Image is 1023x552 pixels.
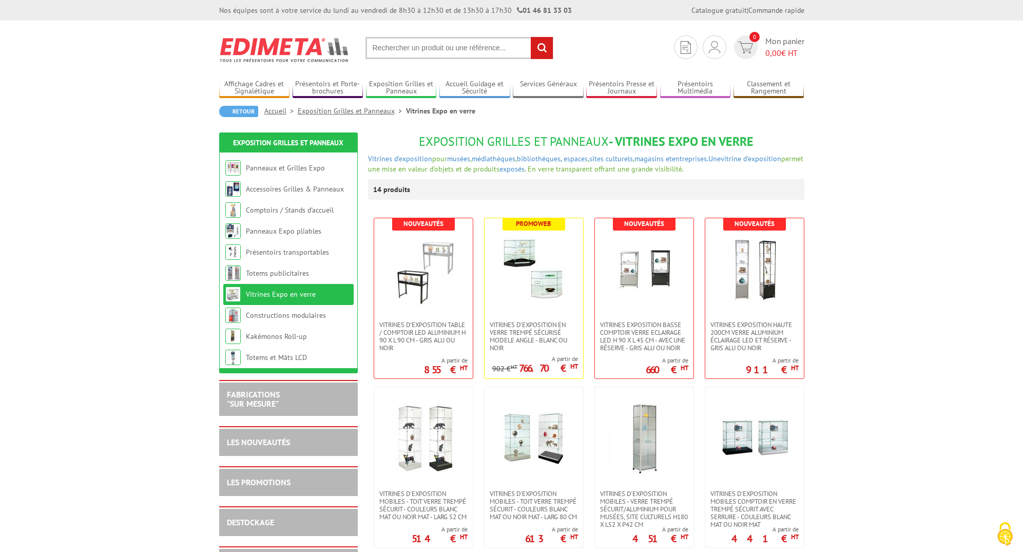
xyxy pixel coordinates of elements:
[586,80,657,97] a: Présentoirs Presse et Journaux
[746,367,799,373] p: 911 €
[472,154,515,163] a: médiathèques
[517,154,561,163] a: bibliothèques
[368,154,432,163] a: Vitrines d'exposition
[791,364,799,372] sup: HT
[412,525,468,534] span: A partir de
[672,154,708,163] a: entreprises.
[246,226,321,236] a: Panneaux Expo pliables
[225,181,241,197] img: Accessoires Grilles & Panneaux
[366,80,437,97] a: Exposition Grilles et Panneaux
[570,532,578,541] sup: HT
[246,163,325,173] a: Panneaux et Grilles Expo
[439,80,510,97] a: Accueil Guidage et Sécurité
[490,490,578,521] span: Vitrines d'exposition mobiles - toit verre trempé sécurit - couleurs blanc mat ou noir mat - larg...
[513,80,584,97] a: Services Généraux
[225,223,241,239] img: Panneaux Expo pliables
[731,536,799,542] p: 441 €
[634,154,672,163] a: magasins et
[691,6,747,15] a: Catalogue gratuit
[225,202,241,218] img: Comptoirs / Stands d'accueil
[608,403,680,474] img: Vitrines d'exposition mobiles - verre trempé sécurit/aluminium pour musées, site culturels H180 X...
[246,184,344,194] a: Accessoires Grilles & Panneaux
[225,350,241,365] img: Totems et Mâts LCD
[511,363,517,370] sup: HT
[589,154,633,163] a: sites culturels
[987,517,1023,552] button: Cookies (fenêtre modale)
[460,532,468,541] sup: HT
[525,525,578,534] span: A partir de
[632,536,688,542] p: 451 €
[298,106,406,116] a: Exposition Grilles et Panneaux
[225,329,241,344] img: Kakémonos Roll-up
[227,437,290,447] a: LES NOUVEAUTÉS
[447,154,470,163] a: musées
[705,490,804,528] a: Vitrines d'exposition mobiles comptoir en verre trempé sécurit avec serrure - couleurs blanc mat ...
[219,5,572,15] div: Nos équipes sont à votre service du lundi au vendredi de 8h30 à 12h30 et de 13h30 à 17h30
[365,37,553,59] input: Rechercher un produit ou une référence...
[765,47,804,59] span: € HT
[374,490,473,521] a: Vitrines d'exposition mobiles - toit verre trempé sécurit - couleurs blanc mat ou noir mat - larg...
[227,389,280,409] a: FABRICATIONS"Sur Mesure"
[246,311,326,320] a: Constructions modulaires
[791,532,799,541] sup: HT
[516,219,551,228] b: Promoweb
[403,219,443,228] b: Nouveautés
[765,48,781,58] span: 0,00
[632,525,688,534] span: A partir de
[246,269,309,278] a: Totems publicitaires
[225,160,241,176] img: Panneaux et Grilles Expo
[485,321,583,352] a: VITRINES D’EXPOSITION EN VERRE TREMPÉ SÉCURISÉ MODELE ANGLE - BLANC OU NOIR
[708,154,721,163] a: Une
[293,80,363,97] a: Présentoirs et Porte-brochures
[225,265,241,281] img: Totems publicitaires
[368,154,803,174] font: permet une mise en valeur d'objets et de produits . En verre transparent offrant une grande visib...
[246,290,316,299] a: Vitrines Expo en verre
[531,37,553,59] input: rechercher
[691,5,804,15] div: |
[246,332,307,341] a: Kakémonos Roll-up
[368,135,804,148] h1: - Vitrines Expo en verre
[264,106,298,116] a: Accueil
[412,536,468,542] p: 514 €
[710,321,799,352] span: VITRINES EXPOSITION HAUTE 200cm VERRE ALUMINIUM ÉCLAIRAGE LED ET RÉSERVE - GRIS ALU OU NOIR
[424,367,468,373] p: 855 €
[681,364,688,372] sup: HT
[570,362,578,371] sup: HT
[246,248,329,257] a: Présentoirs transportables
[374,321,473,352] a: Vitrines d'exposition table / comptoir LED Aluminium H 90 x L 90 cm - Gris Alu ou Noir
[600,490,688,528] span: Vitrines d'exposition mobiles - verre trempé sécurit/aluminium pour musées, site culturels H180 X...
[227,477,291,487] a: LES PROMOTIONS
[646,356,688,365] span: A partir de
[595,321,693,352] a: VITRINES EXPOSITION BASSE COMPTOIR VERRE ECLAIRAGE LED H 90 x L 45 CM - AVEC UNE RÉSERVE - GRIS A...
[219,106,258,117] a: Retour
[379,490,468,521] span: Vitrines d'exposition mobiles - toit verre trempé sécurit - couleurs blanc mat ou noir mat - larg...
[460,364,468,372] sup: HT
[735,219,775,228] b: Nouveautés
[490,321,578,352] span: VITRINES D’EXPOSITION EN VERRE TREMPÉ SÉCURISÉ MODELE ANGLE - BLANC OU NOIR
[485,490,583,521] a: Vitrines d'exposition mobiles - toit verre trempé sécurit - couleurs blanc mat ou noir mat - larg...
[246,353,307,362] a: Totems et Mâts LCD
[419,134,609,149] span: Exposition Grilles et Panneaux
[225,287,241,302] img: Vitrines Expo en verre
[595,490,693,528] a: Vitrines d'exposition mobiles - verre trempé sécurit/aluminium pour musées, site culturels H180 X...
[424,356,468,365] span: A partir de
[681,532,688,541] sup: HT
[225,244,241,260] img: Présentoirs transportables
[719,403,790,474] img: Vitrines d'exposition mobiles comptoir en verre trempé sécurit avec serrure - couleurs blanc mat ...
[227,517,274,527] a: DESTOCKAGE
[748,6,804,15] a: Commande rapide
[681,41,691,54] img: devis rapide
[219,31,350,69] img: Edimeta
[233,138,343,147] a: Exposition Grilles et Panneaux
[705,321,804,352] a: VITRINES EXPOSITION HAUTE 200cm VERRE ALUMINIUM ÉCLAIRAGE LED ET RÉSERVE - GRIS ALU OU NOIR
[738,42,753,53] img: devis rapide
[406,106,475,116] li: Vitrines Expo en verre
[608,234,680,306] img: VITRINES EXPOSITION BASSE COMPTOIR VERRE ECLAIRAGE LED H 90 x L 45 CM - AVEC UNE RÉSERVE - GRIS A...
[246,205,334,215] a: Comptoirs / Stands d'accueil
[731,525,799,534] span: A partir de
[709,41,720,53] img: devis rapide
[660,80,731,97] a: Présentoirs Multimédia
[719,234,790,306] img: VITRINES EXPOSITION HAUTE 200cm VERRE ALUMINIUM ÉCLAIRAGE LED ET RÉSERVE - GRIS ALU OU NOIR
[646,367,688,373] p: 660 €
[388,234,459,306] img: Vitrines d'exposition table / comptoir LED Aluminium H 90 x L 90 cm - Gris Alu ou Noir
